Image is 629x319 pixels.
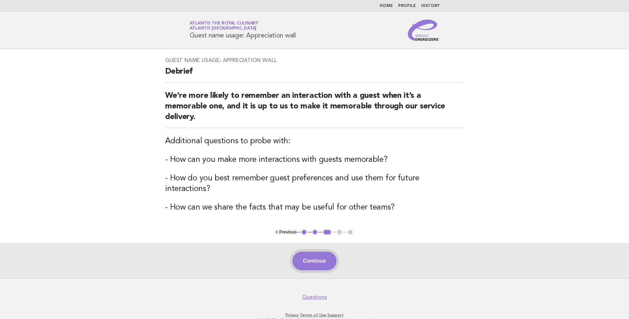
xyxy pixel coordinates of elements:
a: Home [380,4,393,8]
a: Profile [398,4,416,8]
a: Privacy [285,313,299,317]
h3: Additional questions to probe with: [165,136,464,147]
a: Support [327,313,344,317]
img: Service Energizers [408,20,440,41]
a: Atlantis the Royal CulinaryAtlantis [GEOGRAPHIC_DATA] [190,21,258,31]
button: 1 [301,229,307,235]
h3: Guest name usage: Appreciation wall [165,57,464,64]
p: · · [112,312,518,318]
h2: Debrief [165,66,464,83]
h3: - How do you best remember guest preferences and use them for future interactions? [165,173,464,194]
h3: - How can we share the facts that may be useful for other teams? [165,202,464,213]
h3: - How can you make more interactions with guests memorable? [165,155,464,165]
button: Continue [292,252,337,270]
a: Questions [302,294,327,300]
button: 2 [312,229,318,235]
button: < Previous [276,229,296,234]
a: Terms of Use [300,313,326,317]
button: 3 [322,229,332,235]
h2: We’re more likely to remember an interaction with a guest when it’s a memorable one, and it is up... [165,91,464,128]
a: History [421,4,440,8]
h1: Guest name usage: Appreciation wall [190,22,296,39]
span: Atlantis [GEOGRAPHIC_DATA] [190,27,257,31]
